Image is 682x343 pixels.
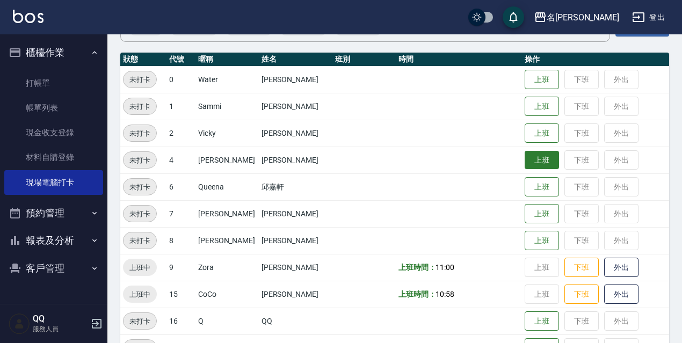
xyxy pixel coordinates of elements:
td: [PERSON_NAME] [259,227,332,254]
a: 現金收支登錄 [4,120,103,145]
td: 4 [166,147,195,173]
button: 上班 [525,123,559,143]
span: 上班中 [123,262,157,273]
img: Person [9,313,30,334]
button: 報表及分析 [4,227,103,254]
td: 6 [166,173,195,200]
td: 2 [166,120,195,147]
button: 登出 [628,8,669,27]
button: save [503,6,524,28]
a: 現場電腦打卡 [4,170,103,195]
td: Sammi [195,93,259,120]
td: Vicky [195,120,259,147]
a: 帳單列表 [4,96,103,120]
th: 姓名 [259,53,332,67]
td: 8 [166,227,195,254]
td: [PERSON_NAME] [259,120,332,147]
td: 7 [166,200,195,227]
button: 下班 [564,284,599,304]
a: 打帳單 [4,71,103,96]
td: 9 [166,254,195,281]
span: 未打卡 [124,316,156,327]
td: [PERSON_NAME] [195,147,259,173]
button: 上班 [525,97,559,116]
th: 班別 [332,53,396,67]
button: 客戶管理 [4,254,103,282]
th: 時間 [396,53,523,67]
td: [PERSON_NAME] [259,281,332,308]
span: 11:00 [436,263,454,272]
td: Zora [195,254,259,281]
button: 上班 [525,204,559,224]
td: 16 [166,308,195,334]
span: 未打卡 [124,101,156,112]
td: 邱嘉軒 [259,173,332,200]
button: 上班 [525,231,559,251]
button: 名[PERSON_NAME] [529,6,623,28]
span: 上班中 [123,289,157,300]
a: 材料自購登錄 [4,145,103,170]
td: 15 [166,281,195,308]
td: [PERSON_NAME] [259,66,332,93]
p: 服務人員 [33,324,88,334]
td: CoCo [195,281,259,308]
button: 上班 [525,311,559,331]
span: 未打卡 [124,181,156,193]
td: [PERSON_NAME] [195,227,259,254]
button: 櫃檯作業 [4,39,103,67]
td: [PERSON_NAME] [259,93,332,120]
th: 代號 [166,53,195,67]
td: 0 [166,66,195,93]
td: [PERSON_NAME] [259,147,332,173]
img: Logo [13,10,43,23]
td: Q [195,308,259,334]
td: [PERSON_NAME] [259,200,332,227]
div: 名[PERSON_NAME] [547,11,619,24]
button: 上班 [525,151,559,170]
button: 預約管理 [4,199,103,227]
span: 10:58 [436,290,454,298]
span: 未打卡 [124,74,156,85]
th: 狀態 [120,53,166,67]
button: 上班 [525,70,559,90]
button: 上班 [525,177,559,197]
td: [PERSON_NAME] [259,254,332,281]
b: 上班時間： [398,263,436,272]
button: 外出 [604,284,639,304]
b: 上班時間： [398,290,436,298]
span: 未打卡 [124,128,156,139]
td: Queena [195,173,259,200]
td: 1 [166,93,195,120]
th: 操作 [522,53,669,67]
th: 暱稱 [195,53,259,67]
button: 外出 [604,258,639,278]
td: [PERSON_NAME] [195,200,259,227]
td: Water [195,66,259,93]
h5: QQ [33,313,88,324]
span: 未打卡 [124,208,156,220]
span: 未打卡 [124,155,156,166]
button: 下班 [564,258,599,278]
td: QQ [259,308,332,334]
span: 未打卡 [124,235,156,246]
